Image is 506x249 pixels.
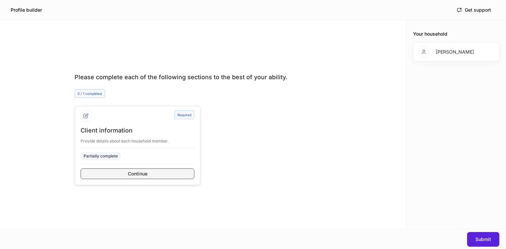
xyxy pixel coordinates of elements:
button: Continue [81,168,194,179]
div: Submit [475,236,491,243]
h5: Profile builder [11,7,42,13]
div: Get support [465,7,491,13]
div: Continue [128,170,147,177]
div: 0 / 1 completed [75,89,105,98]
div: [PERSON_NAME] [436,49,474,55]
button: Submit [467,232,499,247]
div: Your household [413,31,499,37]
div: Partially complete [84,153,118,159]
div: Required [174,111,194,119]
button: Get support [452,5,495,15]
div: Please complete each of the following sections to the best of your ability. [75,73,332,81]
div: Provide details about each household member. [81,134,194,144]
div: Client information [81,126,194,134]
